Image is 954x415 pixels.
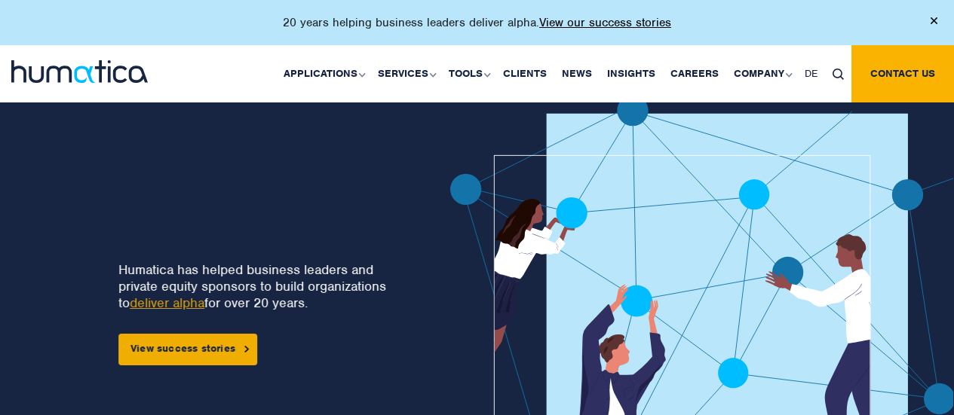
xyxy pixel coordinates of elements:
[797,45,825,102] a: DE
[554,45,600,102] a: News
[276,45,370,102] a: Applications
[805,67,817,80] span: DE
[11,60,148,83] img: logo
[118,261,396,311] p: Humatica has helped business leaders and private equity sponsors to build organizations to for ov...
[833,69,844,80] img: search_icon
[118,334,257,365] a: View success stories
[600,45,663,102] a: Insights
[663,45,726,102] a: Careers
[441,45,495,102] a: Tools
[495,45,554,102] a: Clients
[851,45,954,102] a: Contact us
[130,294,204,311] a: deliver alpha
[539,15,671,30] a: View our success stories
[370,45,441,102] a: Services
[726,45,797,102] a: Company
[244,346,249,352] img: arrowicon
[283,15,671,30] p: 20 years helping business leaders deliver alpha.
